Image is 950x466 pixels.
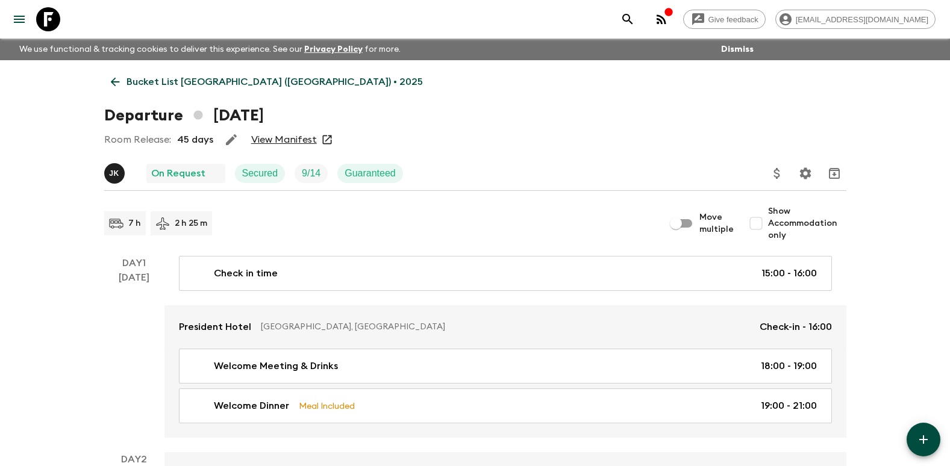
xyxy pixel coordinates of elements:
span: Show Accommodation only [768,205,846,241]
p: 45 days [177,132,213,147]
p: We use functional & tracking cookies to deliver this experience. See our for more. [14,39,405,60]
p: 19:00 - 21:00 [761,399,817,413]
div: Secured [235,164,286,183]
a: View Manifest [251,134,317,146]
p: 9 / 14 [302,166,320,181]
p: [GEOGRAPHIC_DATA], [GEOGRAPHIC_DATA] [261,321,750,333]
a: Bucket List [GEOGRAPHIC_DATA] ([GEOGRAPHIC_DATA]) • 2025 [104,70,430,94]
button: search adventures [616,7,640,31]
a: Welcome DinnerMeal Included19:00 - 21:00 [179,388,832,423]
a: President Hotel[GEOGRAPHIC_DATA], [GEOGRAPHIC_DATA]Check-in - 16:00 [164,305,846,349]
p: President Hotel [179,320,251,334]
button: Update Price, Early Bird Discount and Costs [765,161,789,185]
button: Settings [793,161,817,185]
p: Day 1 [104,256,164,270]
span: Give feedback [702,15,765,24]
p: Bucket List [GEOGRAPHIC_DATA] ([GEOGRAPHIC_DATA]) • 2025 [127,75,423,89]
button: JK [104,163,127,184]
button: menu [7,7,31,31]
p: Welcome Meeting & Drinks [214,359,338,373]
span: Jamie Keenan [104,167,127,176]
div: [DATE] [119,270,149,438]
p: 18:00 - 19:00 [761,359,817,373]
p: Check-in - 16:00 [760,320,832,334]
p: Guaranteed [345,166,396,181]
p: Check in time [214,266,278,281]
a: Welcome Meeting & Drinks18:00 - 19:00 [179,349,832,384]
p: J K [109,169,119,178]
p: Room Release: [104,132,171,147]
p: On Request [151,166,205,181]
button: Dismiss [718,41,757,58]
p: 7 h [128,217,141,229]
button: Archive (Completed, Cancelled or Unsynced Departures only) [822,161,846,185]
p: 15:00 - 16:00 [761,266,817,281]
span: [EMAIL_ADDRESS][DOMAIN_NAME] [789,15,935,24]
a: Check in time15:00 - 16:00 [179,256,832,291]
a: Give feedback [683,10,766,29]
p: 2 h 25 m [175,217,207,229]
p: Secured [242,166,278,181]
div: [EMAIL_ADDRESS][DOMAIN_NAME] [775,10,936,29]
p: Meal Included [299,399,355,412]
span: Move multiple [699,211,734,235]
h1: Departure [DATE] [104,104,264,128]
div: Trip Fill [295,164,328,183]
p: Welcome Dinner [214,399,289,413]
a: Privacy Policy [304,45,363,54]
